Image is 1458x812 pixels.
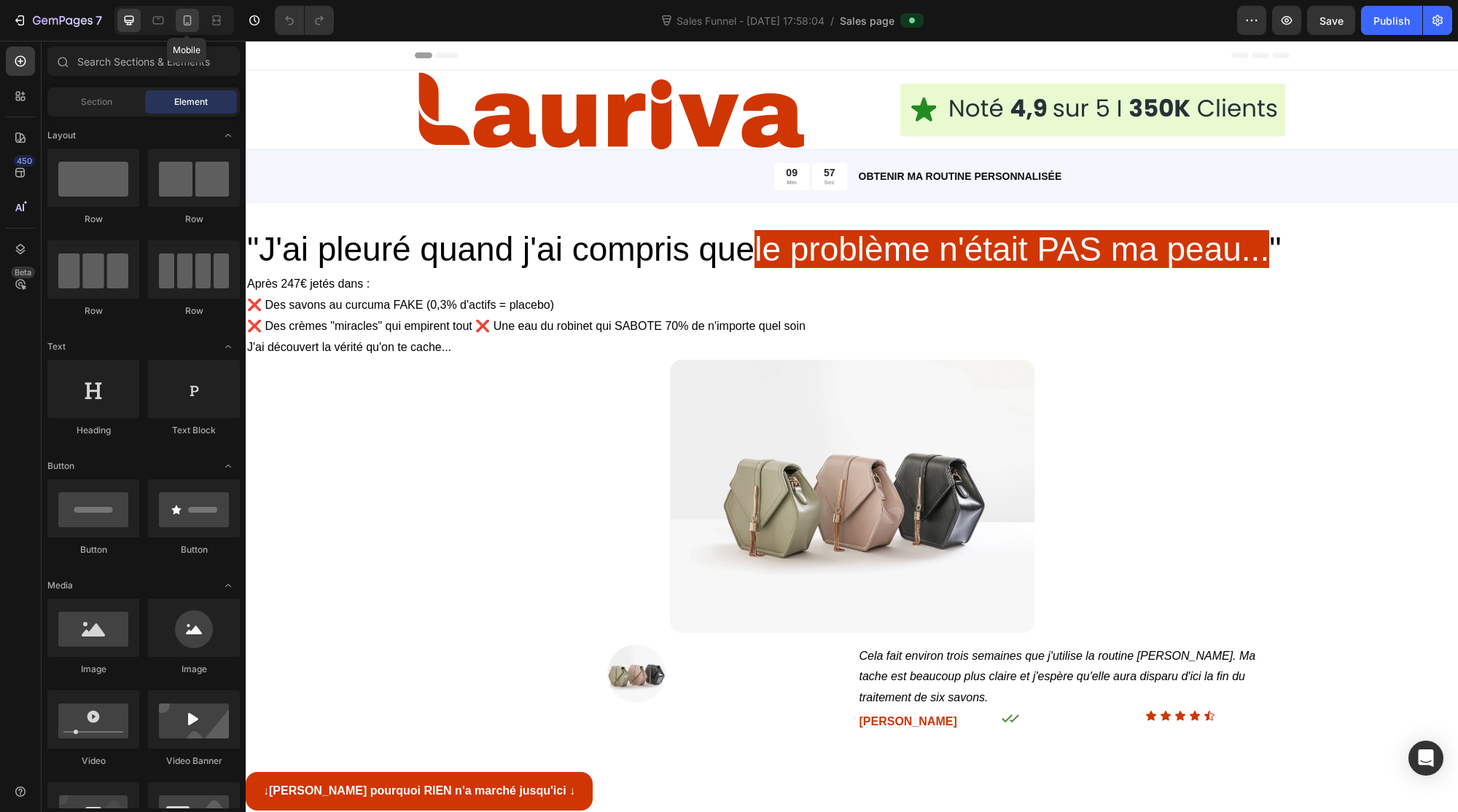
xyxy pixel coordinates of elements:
[81,95,112,109] span: Section
[47,543,139,556] div: Button
[1408,741,1443,776] div: Open Intercom Messenger
[840,13,894,28] span: Sales page
[424,319,789,592] img: image_demo.jpg
[275,6,334,35] div: Undo/Redo
[47,754,139,768] div: Video
[148,754,240,768] div: Video Banner
[47,460,74,473] span: Button
[614,609,1010,663] span: Cela fait environ trois semaines que j'utilise la routine [PERSON_NAME]. Ma tache est beaucoup pl...
[47,663,139,676] div: Image
[148,213,240,226] div: Row
[47,47,240,76] input: Search Sections & Elements
[47,129,76,142] span: Layout
[1,233,1211,317] p: Après 247€ jetés dans : ❌ Des savons au curcuma FAKE (0,3% d'actifs = placebo) ❌ Des crèmes "mira...
[47,424,139,437] div: Heading
[95,12,102,29] p: 7
[217,124,240,147] span: Toggle open
[362,604,420,662] img: image_demo.jpg
[509,189,1024,227] span: le problème n'était PAS ma peau...
[148,424,240,437] div: Text Block
[217,454,240,478] span: Toggle open
[217,335,240,358] span: Toggle open
[6,6,109,35] button: 7
[1307,6,1355,35] button: Save
[1319,15,1344,27] span: Save
[614,671,743,692] p: [PERSON_NAME]
[1373,13,1410,28] div: Publish
[674,13,827,28] span: Sales Funnel - [DATE] 17:58:04
[540,138,552,146] p: Min
[578,138,590,146] p: Sec
[17,740,330,761] p: ↓[PERSON_NAME] pourquoi RIEN n'a marché jusqu'ici ↓
[148,304,240,318] div: Row
[47,579,73,592] span: Media
[613,128,1042,143] p: OBTENIR MA ROUTINE PERSONNALISÉE
[174,95,208,109] span: Element
[148,663,240,676] div: Image
[830,13,834,28] span: /
[14,155,35,167] div: 450
[217,574,240,597] span: Toggle open
[1361,6,1422,35] button: Publish
[47,213,139,226] div: Row
[246,41,1458,812] iframe: Design area
[11,267,35,278] div: Beta
[578,125,590,138] div: 57
[47,304,139,318] div: Row
[148,543,240,556] div: Button
[540,125,552,138] div: 09
[47,340,66,353] span: Text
